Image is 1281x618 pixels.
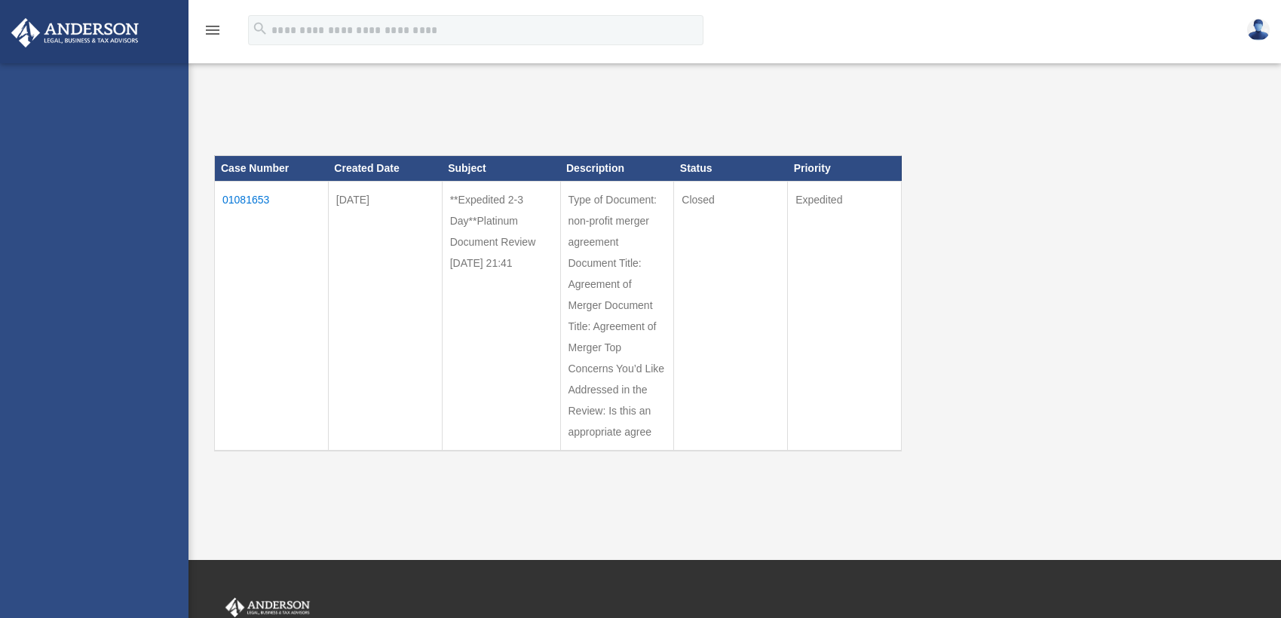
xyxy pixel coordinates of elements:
[674,156,788,182] th: Status
[328,156,442,182] th: Created Date
[674,182,788,451] td: Closed
[788,182,902,451] td: Expedited
[442,182,560,451] td: **Expedited 2-3 Day**Platinum Document Review [DATE] 21:41
[788,156,902,182] th: Priority
[7,18,143,47] img: Anderson Advisors Platinum Portal
[215,156,329,182] th: Case Number
[215,182,329,451] td: 01081653
[204,26,222,39] a: menu
[222,598,313,617] img: Anderson Advisors Platinum Portal
[560,156,674,182] th: Description
[328,182,442,451] td: [DATE]
[560,182,674,451] td: Type of Document: non-profit merger agreement Document Title: Agreement of Merger Document Title:...
[252,20,268,37] i: search
[204,21,222,39] i: menu
[1247,19,1270,41] img: User Pic
[442,156,560,182] th: Subject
